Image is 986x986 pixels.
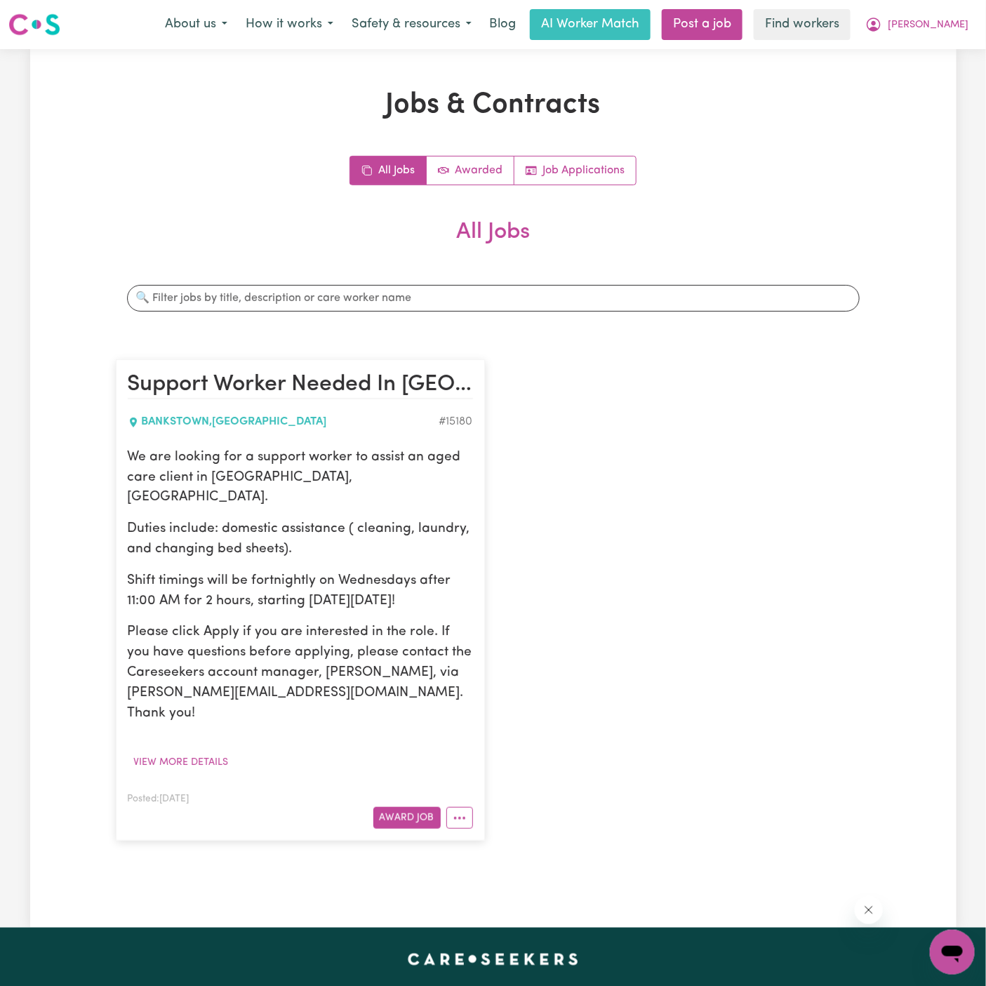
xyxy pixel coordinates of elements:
img: Careseekers logo [8,12,60,37]
button: Safety & resources [342,10,481,39]
button: How it works [236,10,342,39]
a: AI Worker Match [530,9,651,40]
button: Award Job [373,807,441,829]
h2: Support Worker Needed In Bankstown, NSW [128,371,473,399]
button: View more details [128,752,235,773]
div: Job ID #15180 [439,414,473,431]
a: Active jobs [427,156,514,185]
iframe: Button to launch messaging window [930,930,975,975]
a: Blog [481,9,524,40]
h2: All Jobs [116,219,871,268]
span: [PERSON_NAME] [888,18,968,33]
p: We are looking for a support worker to assist an aged care client in [GEOGRAPHIC_DATA], [GEOGRAPH... [128,448,473,508]
span: Need any help? [8,10,85,21]
a: Careseekers logo [8,8,60,41]
span: Posted: [DATE] [128,794,189,804]
p: Duties include: domestic assistance ( cleaning, laundry, and changing bed sheets). [128,519,473,560]
a: Find workers [754,9,851,40]
button: My Account [856,10,978,39]
a: Job applications [514,156,636,185]
button: About us [156,10,236,39]
a: All jobs [350,156,427,185]
div: BANKSTOWN , [GEOGRAPHIC_DATA] [128,414,439,431]
a: Careseekers home page [408,953,578,964]
a: Post a job [662,9,742,40]
h1: Jobs & Contracts [116,88,871,122]
p: Please click Apply if you are interested in the role. If you have questions before applying, plea... [128,622,473,724]
p: Shift timings will be fortnightly on Wednesdays after 11:00 AM for 2 hours, starting [DATE][DATE]! [128,571,473,612]
input: 🔍 Filter jobs by title, description or care worker name [127,285,860,312]
iframe: Close message [855,896,883,924]
button: More options [446,807,473,829]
